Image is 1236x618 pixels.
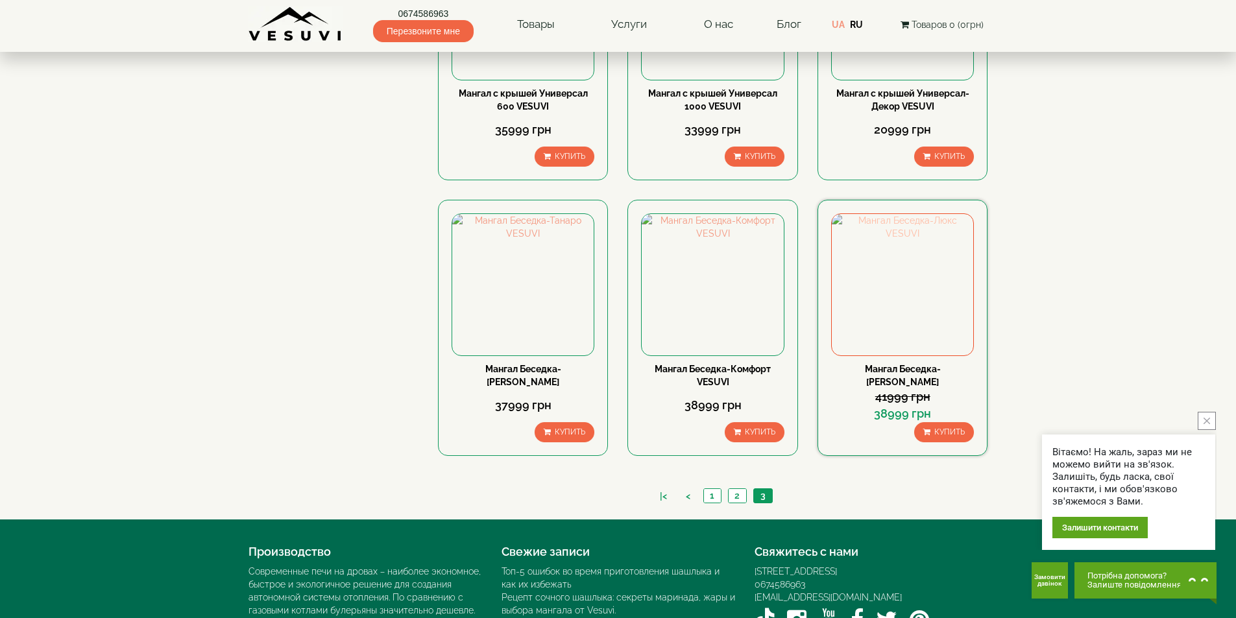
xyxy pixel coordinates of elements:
h4: Свежие записи [502,545,735,558]
div: 20999 грн [831,121,974,138]
span: Потрібна допомога? [1087,571,1181,580]
span: Купить [745,427,775,436]
a: UA [832,19,845,30]
span: Товаров 0 (0грн) [912,19,984,30]
a: Товары [504,10,568,40]
div: 35999 грн [452,121,594,138]
button: Chat button [1074,562,1217,599]
a: Мангал Беседка-[PERSON_NAME] [485,364,561,387]
span: Купить [745,152,775,161]
a: |< [653,490,673,503]
span: Купить [555,152,585,161]
div: 41999 грн [831,388,974,405]
button: Купить [725,422,784,442]
a: Мангал Беседка-Комфорт VESUVI [655,364,771,387]
a: Мангал с крышей Универсал 1000 VESUVI [648,88,777,112]
span: 3 [760,490,766,501]
span: Купить [555,427,585,436]
button: close button [1198,412,1216,430]
button: Товаров 0 (0грн) [897,18,988,32]
a: Мангал Беседка-[PERSON_NAME] [865,364,941,387]
div: 37999 грн [452,397,594,414]
a: RU [850,19,863,30]
button: Купить [725,147,784,167]
a: Услуги [598,10,660,40]
a: О нас [691,10,746,40]
a: Мангал с крышей Универсал 600 VESUVI [459,88,588,112]
span: Залиште повідомлення [1087,580,1181,589]
button: Купить [535,422,594,442]
button: Купить [914,422,974,442]
button: Купить [535,147,594,167]
a: 0674586963 [373,7,474,20]
div: Залишити контакти [1052,517,1148,538]
div: [STREET_ADDRESS] [755,565,988,578]
img: Мангал Беседка-Люкс VESUVI [832,214,973,355]
span: Купить [934,152,965,161]
span: Замовити дзвінок [1032,574,1068,587]
a: 2 [728,489,746,503]
button: Get Call button [1032,562,1068,599]
img: Завод VESUVI [248,6,343,42]
a: Топ-5 ошибок во время приготовления шашлыка и как их избежать [502,566,720,589]
h4: Производство [248,545,482,558]
h4: Свяжитесь с нами [755,545,988,558]
div: 38999 грн [831,405,974,422]
button: Купить [914,147,974,167]
div: 38999 грн [641,397,784,414]
a: < [679,490,697,503]
a: [EMAIL_ADDRESS][DOMAIN_NAME] [755,592,902,602]
img: Мангал Беседка-Танаро VESUVI [452,214,594,355]
div: 33999 грн [641,121,784,138]
a: 0674586963 [755,579,805,589]
span: Перезвоните мне [373,20,474,42]
div: Вітаємо! На жаль, зараз ми не можемо вийти на зв'язок. Залишіть, будь ласка, свої контакти, і ми ... [1052,446,1205,508]
a: 1 [703,489,721,503]
a: Рецепт сочного шашлыка: секреты маринада, жары и выбора мангала от Vesuvi. [502,592,735,615]
a: Мангал с крышей Универсал-Декор VESUVI [836,88,969,112]
img: Мангал Беседка-Комфорт VESUVI [642,214,783,355]
span: Купить [934,427,965,436]
a: Блог [777,18,801,30]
